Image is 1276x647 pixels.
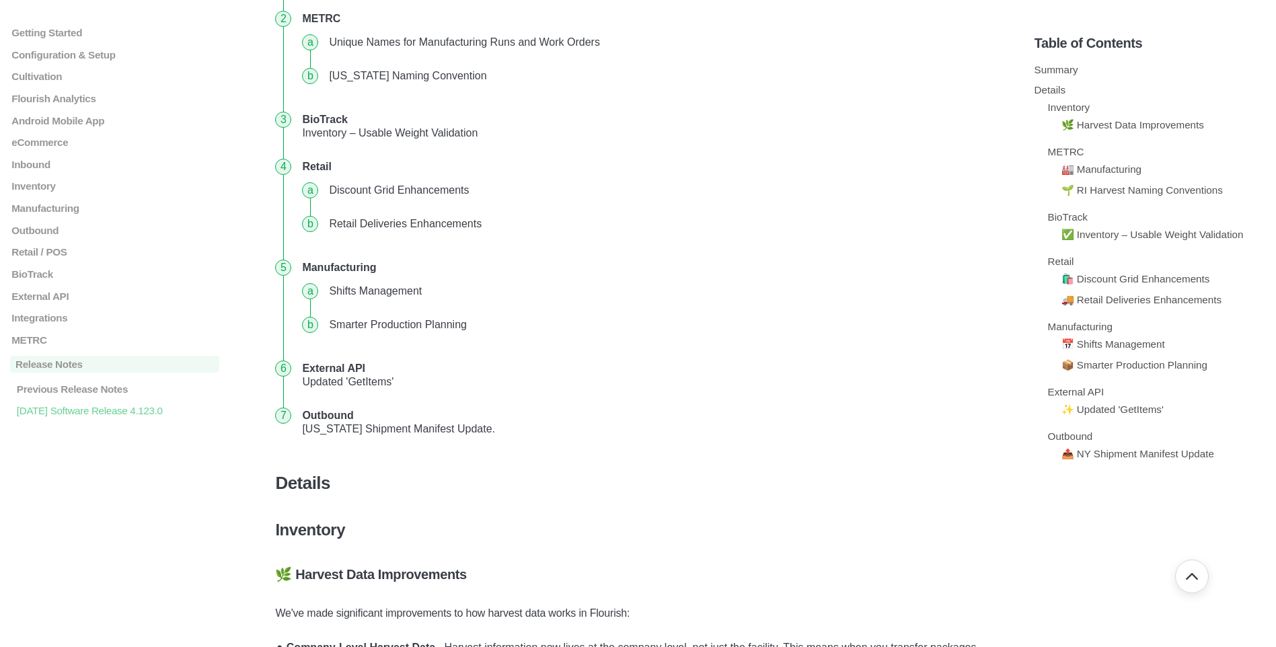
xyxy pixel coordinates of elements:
[1061,294,1222,305] a: 🚚 Retail Deliveries Enhancements
[1048,146,1084,157] a: METRC
[10,202,219,214] a: Manufacturing
[10,246,219,258] a: Retail / POS
[1048,321,1113,332] a: Manufacturing
[1061,338,1165,350] a: 📅 Shifts Management
[10,356,219,373] a: Release Notes
[1048,430,1093,442] a: Outbound
[10,115,219,126] a: Android Mobile App
[1061,184,1223,196] a: 🌱 RI Harvest Naming Conventions
[297,352,1000,399] li: Updated 'GetItems'
[1048,386,1104,397] a: External API
[10,405,219,416] a: [DATE] Software Release 4.123.0
[1048,256,1074,267] a: Retail
[324,174,995,207] li: Discount Grid Enhancements
[10,71,219,82] a: Cultivation
[10,181,219,192] a: Inventory
[275,521,1000,539] h4: Inventory
[275,566,1000,582] h5: 🌿 Harvest Data Improvements
[1061,359,1207,371] a: 📦 Smarter Production Planning
[10,383,219,395] a: Previous Release Notes
[302,410,353,421] strong: Outbound
[1175,560,1209,593] button: Go back to top of document
[302,13,340,24] strong: METRC
[15,383,220,395] p: Previous Release Notes
[324,59,995,93] li: [US_STATE] Naming Convention
[1061,229,1244,240] a: ✅ Inventory – Usable Weight Validation
[324,207,995,241] li: Retail Deliveries Enhancements
[10,27,219,38] a: Getting Started
[1035,64,1078,75] a: Summary
[324,274,995,308] li: Shifts Management
[1035,36,1266,51] h5: Table of Contents
[275,473,1000,494] h3: Details
[10,93,219,104] a: Flourish Analytics
[302,161,332,172] strong: Retail
[1048,211,1088,223] a: BioTrack
[10,49,219,61] a: Configuration & Setup
[275,605,1000,622] p: We've made significant improvements to how harvest data works in Flourish:
[1048,102,1090,113] a: Inventory
[297,399,1000,446] li: [US_STATE] Shipment Manifest Update.
[10,334,219,346] a: METRC
[10,137,219,148] a: eCommerce
[324,26,995,59] li: Unique Names for Manufacturing Runs and Work Orders
[15,405,220,416] p: [DATE] Software Release 4.123.0
[302,262,376,273] strong: Manufacturing
[10,291,219,302] a: External API
[1061,119,1204,130] a: 🌿 Harvest Data Improvements
[297,103,1000,150] li: Inventory – Usable Weight Validation
[1061,404,1164,415] a: ✨ Updated 'GetItems'
[10,312,219,323] a: Integrations
[302,363,365,374] strong: External API
[324,308,995,342] li: Smarter Production Planning
[1061,273,1210,284] a: 🛍️ Discount Grid Enhancements
[1061,163,1141,175] a: 🏭 Manufacturing
[1035,84,1065,96] a: Details
[1035,13,1266,627] section: Table of Contents
[1061,448,1214,459] a: 📤 NY Shipment Manifest Update
[10,159,219,170] a: Inbound
[302,114,348,125] strong: BioTrack
[10,268,219,280] a: BioTrack
[10,225,219,236] a: Outbound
